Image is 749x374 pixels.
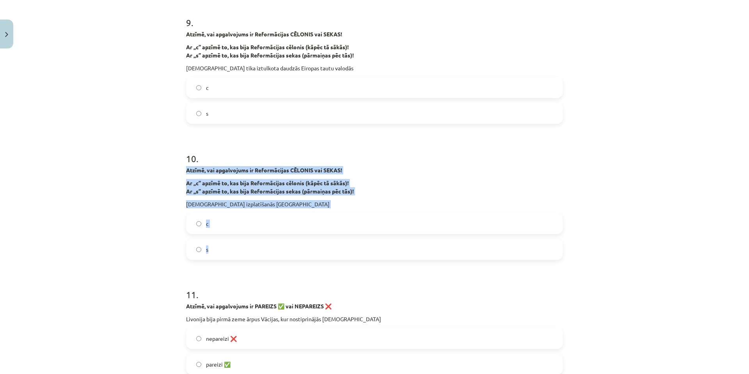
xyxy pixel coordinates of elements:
input: s [196,247,201,252]
h1: 11 . [186,276,563,300]
input: nepareizi ❌ [196,336,201,341]
span: c [206,84,209,92]
input: c [196,221,201,226]
p: Livonija bija pirmā zeme ārpus Vācijas, kur nostiprinājās [DEMOGRAPHIC_DATA] [186,315,563,323]
p: [DEMOGRAPHIC_DATA] izplatīšanās [GEOGRAPHIC_DATA] [186,200,563,208]
input: pareizi ✅ [196,362,201,367]
span: c [206,220,209,228]
p: [DEMOGRAPHIC_DATA] tika iztulkota daudzās Eiropas tautu valodās [186,64,563,72]
strong: Ar „s” apzīmē to, kas bija Reformācijas sekas (pārmaiņas pēc tās)! [186,52,354,59]
span: nepareizi ❌ [206,335,237,343]
span: s [206,109,208,118]
span: pareizi ✅ [206,360,231,369]
strong: Atzīmē, vai apgalvojums ir PAREIZS ✅ vai NEPAREIZS ❌ [186,302,332,310]
input: s [196,111,201,116]
span: s [206,245,208,254]
h1: 9 . [186,4,563,28]
input: c [196,85,201,90]
strong: Atzīmē, vai apgalvojums ir Reformācijas CĒLONIS vai SEKAS! [186,30,342,38]
img: icon-close-lesson-0947bae3869378f0d4975bcd49f059093ad1ed9edebbc8119c70593378902aed.svg [5,32,8,37]
h1: 10 . [186,140,563,164]
strong: Ar „s” apzīmē to, kas bija Reformācijas sekas (pārmaiņas pēc tās)! [186,188,354,195]
strong: Atzīmē, vai apgalvojums ir Reformācijas CĒLONIS vai SEKAS! [186,166,342,174]
strong: Ar „c” apzīmē to, kas bija Reformācijas cēlonis (kāpēc tā sākās)! [186,179,349,186]
strong: Ar „c” apzīmē to, kas bija Reformācijas cēlonis (kāpēc tā sākās)! [186,43,349,50]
